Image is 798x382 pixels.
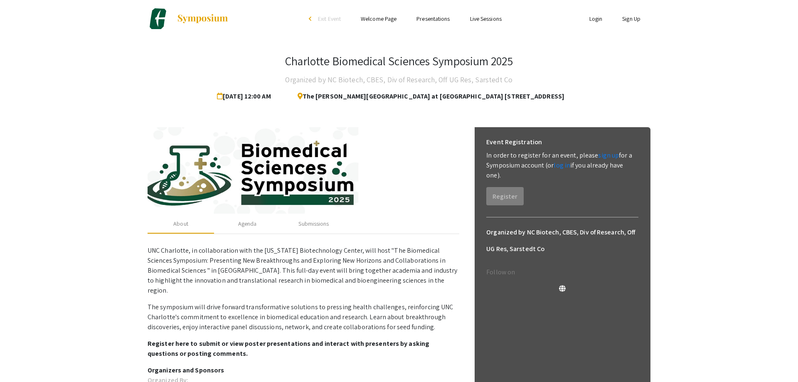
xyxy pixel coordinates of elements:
p: UNC Charlotte, in collaboration with the [US_STATE] Biotechnology Center, will host "The Biomedic... [148,246,459,296]
a: sign up [598,151,619,160]
a: Login [589,15,603,22]
a: Charlotte Biomedical Sciences Symposium 2025 [148,8,229,29]
span: [DATE] 12:00 AM [217,88,274,105]
a: Live Sessions [470,15,502,22]
button: Register [486,187,524,205]
img: Charlotte Biomedical Sciences Symposium 2025 [148,8,168,29]
span: The [PERSON_NAME][GEOGRAPHIC_DATA] at [GEOGRAPHIC_DATA] [STREET_ADDRESS] [291,88,564,105]
p: Follow on [486,267,638,277]
div: Agenda [238,219,257,228]
h4: Organized by NC Biotech, CBES, Div of Research, Off UG Res, Sarstedt Co [285,71,512,88]
div: Submissions [298,219,329,228]
p: The symposium will drive forward transformative solutions to pressing health challenges, reinforc... [148,302,459,332]
a: Welcome Page [361,15,397,22]
img: Symposium by ForagerOne [177,14,229,24]
a: Presentations [416,15,450,22]
a: log in [554,161,570,170]
img: c1384964-d4cf-4e9d-8fb0-60982fefffba.jpg [148,127,459,214]
div: arrow_back_ios [309,16,314,21]
h3: Charlotte Biomedical Sciences Symposium 2025 [285,54,512,68]
h6: Event Registration [486,134,542,150]
strong: Register here to submit or view poster presentations and interact with presenters by asking quest... [148,339,429,358]
p: In order to register for an event, please for a Symposium account (or if you already have one). [486,150,638,180]
a: Sign Up [622,15,640,22]
span: Exit Event [318,15,341,22]
div: About [173,219,188,228]
h6: Organized by NC Biotech, CBES, Div of Research, Off UG Res, Sarstedt Co [486,224,638,257]
p: Organizers and Sponsors [148,365,459,375]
